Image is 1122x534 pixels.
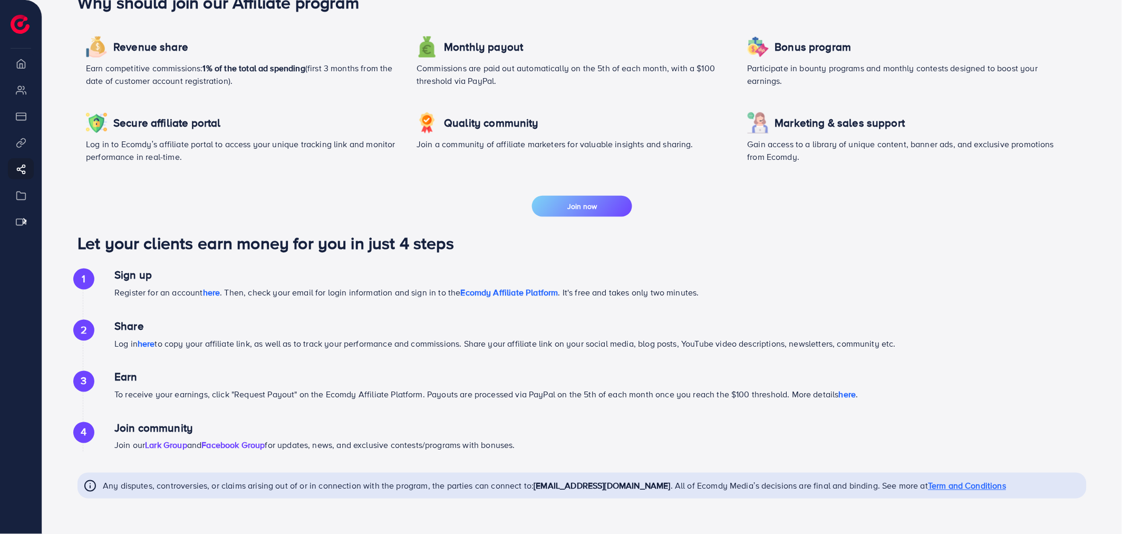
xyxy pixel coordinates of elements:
img: icon revenue share [748,36,769,58]
p: Join our for updates, news, and exclusive contests/programs with bonuses. [114,439,1071,452]
span: here [138,338,155,349]
h4: Monthly payout [444,41,523,54]
a: Facebook Group [201,440,265,451]
h4: Quality community [444,117,539,130]
p: Log in to Ecomdy’s affiliate portal to access your unique tracking link and monitor performance i... [86,138,400,163]
img: icon revenue share [417,36,438,58]
img: logo [11,15,30,34]
p: Any disputes, controversies, or claims arising out of or in connection with the program, the part... [103,480,1007,492]
p: To receive your earnings, click "Request Payout" on the Ecomdy Affiliate Platform. Payouts are pr... [114,388,1071,401]
h4: Bonus program [775,41,852,54]
img: icon revenue share [748,112,769,133]
img: icon revenue share [86,112,107,133]
h4: Secure affiliate portal [113,117,221,130]
p: Log in to copy your affiliate link, as well as to track your performance and commissions. Share y... [114,337,1071,350]
div: 2 [73,320,94,341]
h4: Revenue share [113,41,188,54]
div: 3 [73,371,94,392]
h4: Join community [114,422,1071,435]
p: Earn competitive commissions: (first 3 months from the date of customer account registration). [86,62,400,87]
span: 1% of the total ad spending [203,62,305,74]
button: Join now [532,196,632,217]
h4: Earn [114,371,1071,384]
span: here [839,389,856,400]
span: [EMAIL_ADDRESS][DOMAIN_NAME] [534,480,671,492]
h4: Marketing & sales support [775,117,905,130]
span: and [187,440,201,451]
span: Join now [567,201,597,212]
p: Participate in bounty programs and monthly contests designed to boost your earnings. [748,62,1061,87]
span: here [203,287,220,298]
div: 1 [73,269,94,290]
h4: Sign up [114,269,1071,282]
p: Join a community of affiliate marketers for valuable insights and sharing. [417,138,730,150]
p: Register for an account . Then, check your email for login information and sign in to the . It's ... [114,286,1071,299]
p: Gain access to a library of unique content, banner ads, and exclusive promotions from Ecomdy. [748,138,1061,163]
h1: Let your clients earn money for you in just 4 steps [78,233,1087,253]
span: Term and Conditions [928,480,1006,492]
img: icon revenue share [86,36,107,58]
img: icon revenue share [417,112,438,133]
a: Lark Group [145,440,187,451]
h4: Share [114,320,1071,333]
span: Ecomdy Affiliate Platform [461,287,558,298]
div: 4 [73,422,94,443]
iframe: Chat [1077,487,1114,526]
p: Commissions are paid out automatically on the 5th of each month, with a $100 threshold via PayPal. [417,62,730,87]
